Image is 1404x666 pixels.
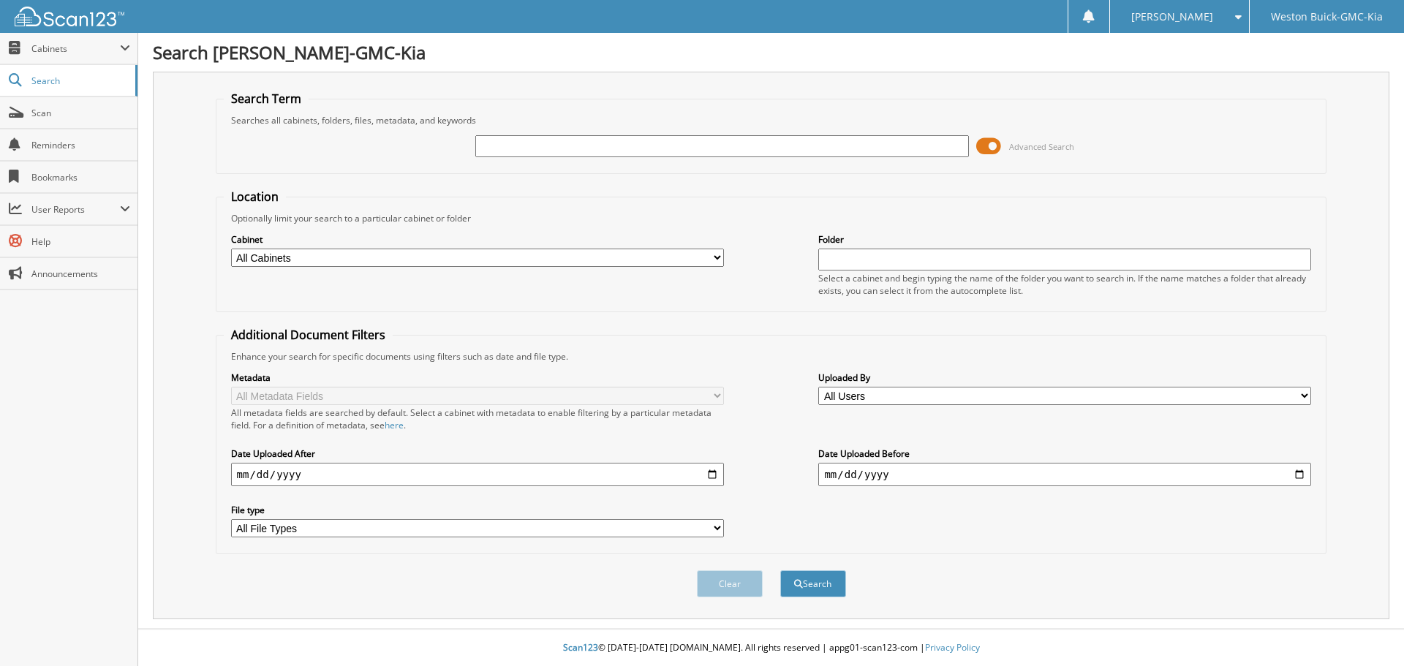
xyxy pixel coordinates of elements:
span: Scan123 [563,641,598,654]
label: Date Uploaded After [231,447,724,460]
legend: Additional Document Filters [224,327,393,343]
span: Weston Buick-GMC-Kia [1271,12,1383,21]
span: Bookmarks [31,171,130,183]
div: Select a cabinet and begin typing the name of the folder you want to search in. If the name match... [818,272,1311,297]
span: User Reports [31,203,120,216]
span: Cabinets [31,42,120,55]
label: Folder [818,233,1311,246]
input: start [231,463,724,486]
h1: Search [PERSON_NAME]-GMC-Kia [153,40,1389,64]
span: Reminders [31,139,130,151]
label: File type [231,504,724,516]
span: Scan [31,107,130,119]
legend: Search Term [224,91,309,107]
input: end [818,463,1311,486]
div: All metadata fields are searched by default. Select a cabinet with metadata to enable filtering b... [231,406,724,431]
label: Cabinet [231,233,724,246]
span: Advanced Search [1009,141,1074,152]
span: Help [31,235,130,248]
span: Announcements [31,268,130,280]
button: Clear [697,570,763,597]
button: Search [780,570,846,597]
a: here [385,419,404,431]
div: Optionally limit your search to a particular cabinet or folder [224,212,1319,224]
div: Searches all cabinets, folders, files, metadata, and keywords [224,114,1319,126]
label: Date Uploaded Before [818,447,1311,460]
span: [PERSON_NAME] [1131,12,1213,21]
img: scan123-logo-white.svg [15,7,124,26]
div: © [DATE]-[DATE] [DOMAIN_NAME]. All rights reserved | appg01-scan123-com | [138,630,1404,666]
legend: Location [224,189,286,205]
div: Enhance your search for specific documents using filters such as date and file type. [224,350,1319,363]
a: Privacy Policy [925,641,980,654]
span: Search [31,75,128,87]
label: Metadata [231,371,724,384]
label: Uploaded By [818,371,1311,384]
